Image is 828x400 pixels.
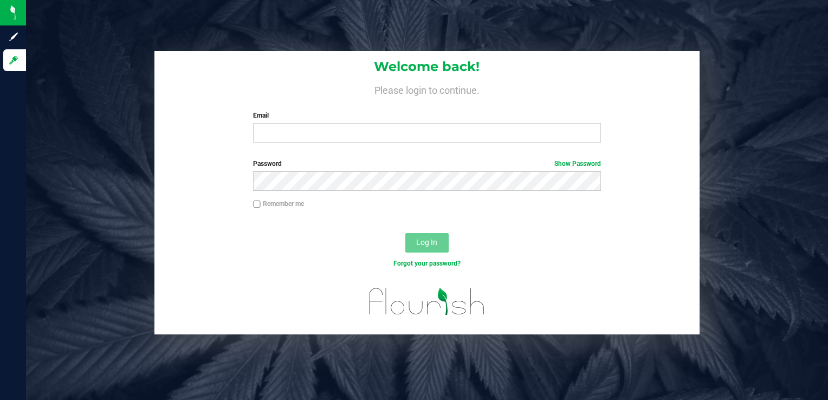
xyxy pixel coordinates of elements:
span: Password [253,160,282,167]
h1: Welcome back! [154,60,700,74]
inline-svg: Log in [8,55,19,66]
span: Log In [416,238,437,247]
a: Forgot your password? [393,260,461,267]
a: Show Password [554,160,601,167]
input: Remember me [253,201,261,208]
img: flourish_logo.svg [359,280,495,324]
label: Remember me [253,199,304,209]
label: Email [253,111,600,120]
h4: Please login to continue. [154,82,700,95]
inline-svg: Sign up [8,31,19,42]
button: Log In [405,233,449,253]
